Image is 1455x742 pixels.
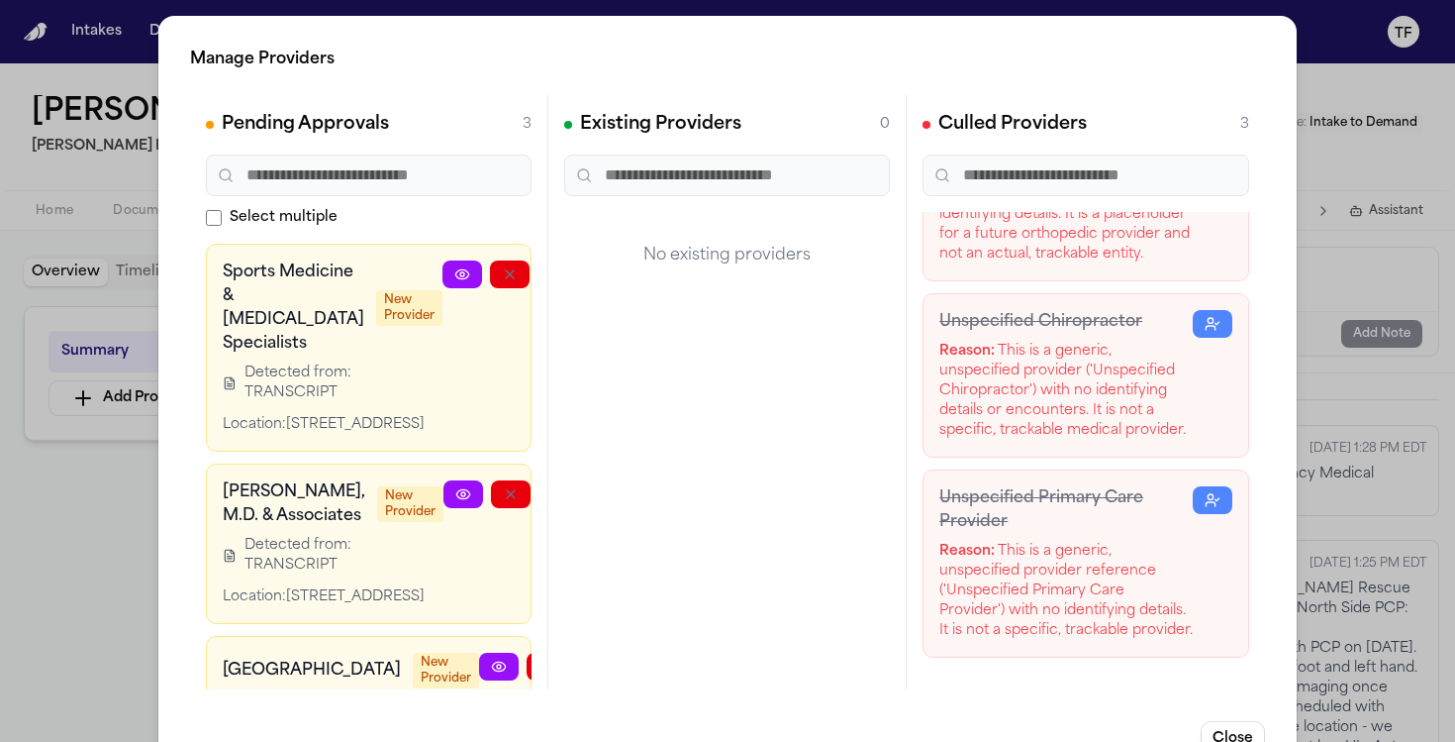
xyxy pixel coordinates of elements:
[939,342,1193,441] div: This is a generic, unspecified provider ('Unspecified Chiropractor') with no identifying details ...
[1240,115,1249,135] span: 3
[223,587,443,607] div: Location: [STREET_ADDRESS]
[223,415,442,435] div: Location: [STREET_ADDRESS]
[939,344,995,359] strong: Reason:
[376,290,442,326] span: New Provider
[523,115,532,135] span: 3
[939,165,1193,265] div: This is a generic, unspecified provider with no identifying details. It is a placeholder for a fu...
[564,212,890,299] div: No existing providers
[223,480,365,528] h3: [PERSON_NAME], M.D. & Associates
[230,208,338,228] span: Select multiple
[490,261,530,288] button: Reject
[443,480,483,508] a: View Provider
[938,111,1087,139] h2: Culled Providers
[442,261,482,288] a: View Provider
[206,210,222,226] input: Select multiple
[939,310,1193,334] h3: Unspecified Chiropractor
[243,364,441,403] span: Detected from: TRANSCRIPT
[190,48,1265,71] h2: Manage Providers
[1193,486,1232,514] button: Restore Provider
[413,653,479,689] span: New Provider
[223,261,364,356] h3: Sports Medicine & [MEDICAL_DATA] Specialists
[223,659,401,683] h3: [GEOGRAPHIC_DATA]
[939,544,995,559] strong: Reason:
[1193,310,1232,338] button: Restore Provider
[491,480,531,508] button: Reject
[939,542,1193,641] div: This is a generic, unspecified provider reference ('Unspecified Primary Care Provider') with no i...
[222,111,389,139] h2: Pending Approvals
[377,486,443,522] span: New Provider
[580,111,741,139] h2: Existing Providers
[479,653,519,681] a: View Provider
[527,653,566,681] button: Reject
[939,486,1193,534] h3: Unspecified Primary Care Provider
[880,115,890,135] span: 0
[244,536,443,576] span: Detected from: TRANSCRIPT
